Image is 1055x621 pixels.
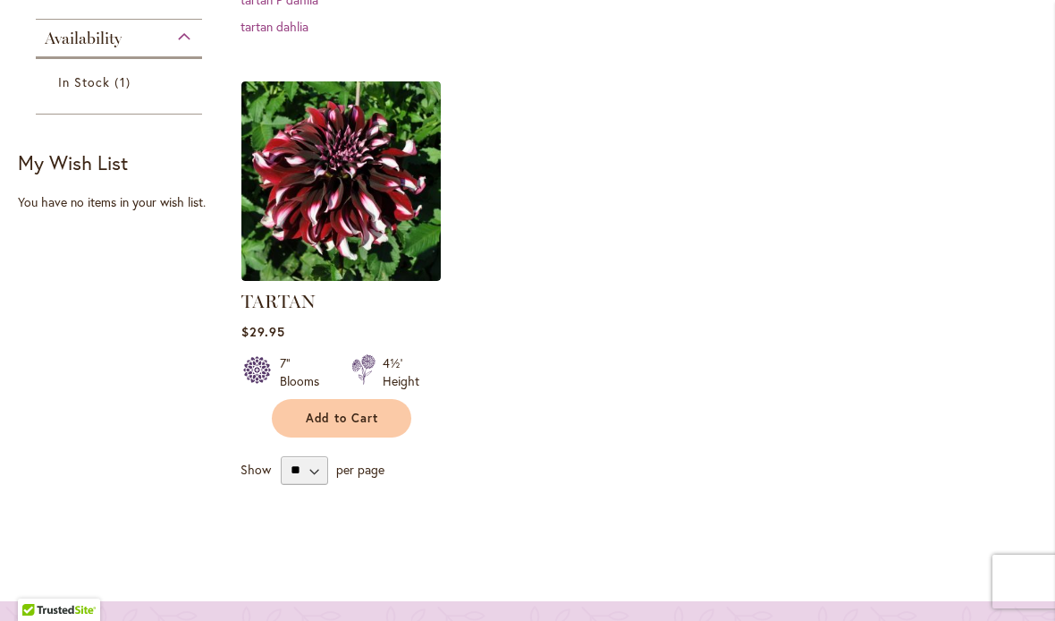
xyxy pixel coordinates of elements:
span: 1 [114,72,134,91]
a: TARTAN [241,291,316,312]
div: 4½' Height [383,354,419,390]
iframe: Launch Accessibility Center [13,557,63,608]
a: tartan dahlia [241,18,308,35]
span: Show [241,460,271,477]
span: Add to Cart [306,411,379,426]
span: Availability [45,29,122,48]
span: $29.95 [241,323,285,340]
a: In Stock 1 [58,72,184,91]
button: Add to Cart [272,399,411,438]
span: In Stock [58,73,110,90]
div: You have no items in your wish list. [18,193,231,211]
strong: My Wish List [18,149,128,175]
a: Tartan [241,268,441,285]
div: 7" Blooms [280,354,330,390]
span: per page [336,460,384,477]
img: Tartan [241,81,441,281]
